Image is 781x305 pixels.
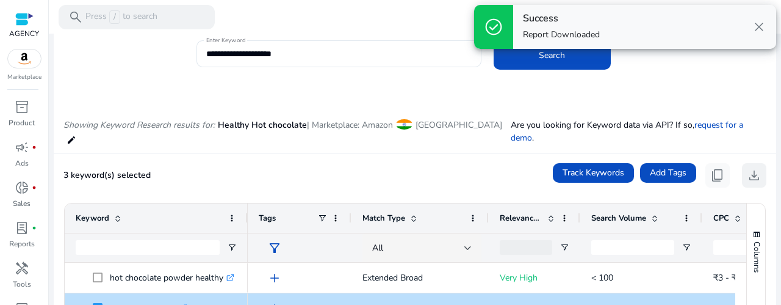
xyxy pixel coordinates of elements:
span: fiber_manual_record [32,145,37,150]
p: Report Downloaded [523,29,600,41]
i: Showing Keyword Research results for: [63,119,215,131]
span: Relevance Score [500,213,542,224]
button: Open Filter Menu [227,243,237,252]
span: donut_small [15,180,29,195]
p: Ads [15,158,29,169]
button: Search [494,40,611,70]
span: filter_alt [267,241,282,255]
span: < 100 [591,272,613,284]
span: add [267,271,282,285]
span: All [372,242,383,254]
p: Product [9,117,35,128]
p: Extended Broad [362,265,478,290]
p: Press to search [85,10,157,24]
p: Sales [13,198,31,209]
h4: Success [523,13,600,24]
span: handyman [15,261,29,276]
span: Healthy Hot chocolate [218,119,307,131]
span: Match Type [362,213,405,224]
p: hot chocolate powder healthy [110,265,234,290]
p: Are you looking for Keyword data via API? If so, . [511,119,766,144]
span: Columns [751,241,762,273]
span: check_circle [484,17,503,37]
span: content_copy [710,168,725,183]
p: AGENCY [9,28,39,39]
mat-label: Enter Keyword [206,36,245,45]
input: Keyword Filter Input [76,240,220,255]
span: [GEOGRAPHIC_DATA] [416,119,502,131]
span: fiber_manual_record [32,226,37,230]
button: content_copy [705,163,730,188]
span: close [752,20,766,34]
span: inventory_2 [15,100,29,114]
button: download [742,163,766,188]
span: Add Tags [650,166,686,179]
button: Track Keywords [553,163,634,183]
button: Add Tags [640,163,696,183]
p: Marketplace [7,73,41,82]
mat-icon: edit [67,133,76,147]
span: download [747,168,761,183]
span: Search Volume [591,213,646,224]
button: Open Filter Menu [682,243,691,252]
span: | Marketplace: Amazon [307,119,393,131]
img: amazon.svg [8,50,41,68]
span: campaign [15,140,29,155]
p: Very High [500,265,569,290]
span: Tags [259,213,276,224]
span: 3 keyword(s) selected [63,169,151,181]
span: CPC [713,213,729,224]
span: / [109,10,120,24]
span: search [68,10,83,24]
input: Search Volume Filter Input [591,240,674,255]
p: Reports [9,238,35,249]
span: fiber_manual_record [32,185,37,190]
span: lab_profile [15,221,29,235]
span: Track Keywords [563,166,624,179]
button: Open Filter Menu [560,243,569,252]
p: Tools [13,279,31,290]
span: Search [539,49,565,62]
span: Keyword [76,213,109,224]
span: ₹3 - ₹5 [713,272,741,284]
